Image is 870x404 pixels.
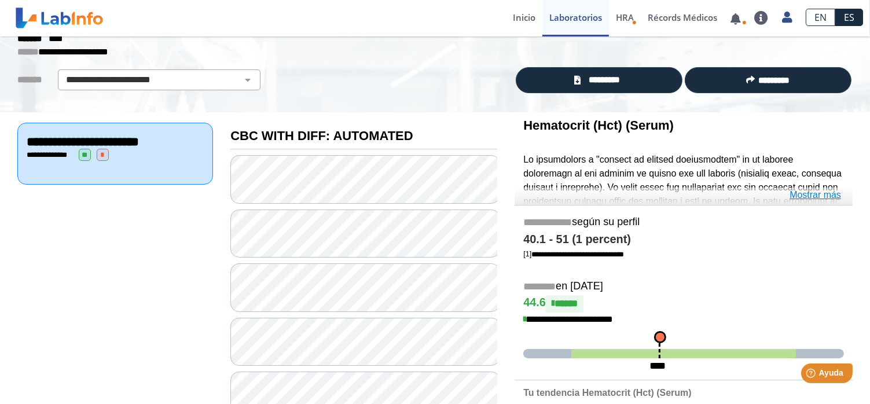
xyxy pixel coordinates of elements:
[523,388,691,398] b: Tu tendencia Hematocrit (Hct) (Serum)
[230,128,413,143] b: CBC WITH DIFF: AUTOMATED
[523,249,624,258] a: [1]
[523,216,844,229] h5: según su perfil
[790,188,841,202] a: Mostrar más
[523,295,844,313] h4: 44.6
[523,280,844,293] h5: en [DATE]
[616,12,634,23] span: HRA
[523,233,844,247] h4: 40.1 - 51 (1 percent)
[767,359,857,391] iframe: Help widget launcher
[835,9,863,26] a: ES
[523,153,844,347] p: Lo ipsumdolors a "consect ad elitsed doeiusmodtem" in ut laboree doloremagn al eni adminim ve qui...
[806,9,835,26] a: EN
[523,118,674,133] b: Hematocrit (Hct) (Serum)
